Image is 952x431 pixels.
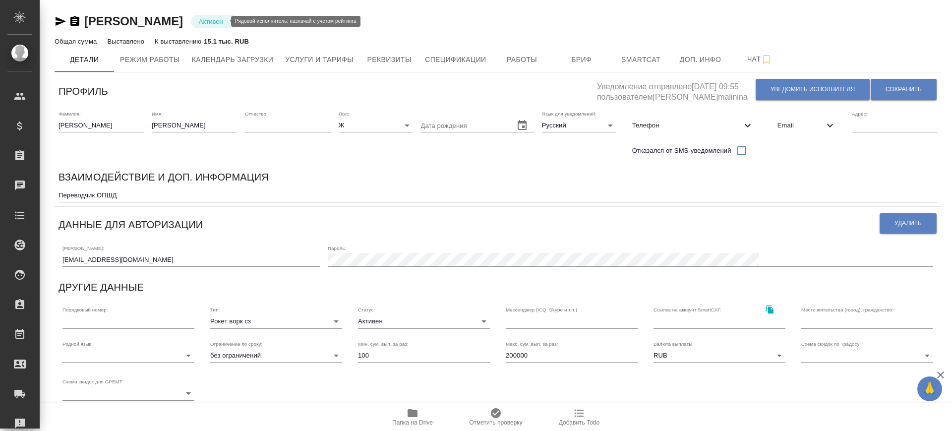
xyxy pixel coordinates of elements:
label: Макс. сум. вып. за раз: [506,341,558,346]
span: Сохранить [886,85,922,94]
label: Схема скидок по Традосу: [801,341,861,346]
label: Валюта выплаты: [654,341,694,346]
button: Уведомить исполнителя [756,79,870,100]
button: Скопировать ссылку [760,299,780,319]
div: Активен [358,314,490,328]
a: [PERSON_NAME] [84,14,183,28]
button: Папка на Drive [371,403,454,431]
div: Email [770,115,844,136]
button: Добавить Todo [537,403,621,431]
label: Адрес: [852,111,867,116]
div: Ж [339,119,413,132]
label: Мессенджер (ICQ, Skype и т.п.): [506,308,579,312]
h6: Взаимодействие и доп. информация [59,169,269,185]
button: Удалить [880,213,937,234]
span: Доп. инфо [677,54,724,66]
button: Скопировать ссылку для ЯМессенджера [55,15,66,27]
span: Бриф [558,54,605,66]
div: RUB [654,349,785,363]
span: Smartcat [617,54,665,66]
div: без ограничений [210,349,342,363]
span: Спецификации [425,54,486,66]
span: Режим работы [120,54,180,66]
textarea: Переводчик ОПШД [59,191,937,199]
label: Место жительства (город), гражданство: [801,308,893,312]
span: Добавить Todo [559,419,599,426]
label: Статус: [358,308,375,312]
span: Отказался от SMS-уведомлений [632,146,731,156]
button: Скопировать ссылку [69,15,81,27]
h6: Профиль [59,83,108,99]
span: Удалить [894,219,922,228]
span: 🙏 [921,378,938,399]
p: Выставлено [107,38,147,45]
label: Ограничение по сроку: [210,341,262,346]
label: Фамилия: [59,111,81,116]
label: Мин. сум. вып. за раз: [358,341,409,346]
span: Папка на Drive [392,419,433,426]
button: Активен [196,17,226,26]
p: Общая сумма [55,38,99,45]
h6: Другие данные [59,279,144,295]
label: Пол: [339,111,349,116]
h5: Уведомление отправлено [DATE] 09:55 пользователем [PERSON_NAME]malinina [597,76,755,103]
span: Услуги и тарифы [285,54,354,66]
label: Тип: [210,308,220,312]
button: Отметить проверку [454,403,537,431]
label: Схема скидок для GPEMT: [62,379,123,384]
label: Порядковый номер: [62,308,108,312]
label: Ссылка на аккаунт SmartCAT: [654,308,721,312]
span: Уведомить исполнителя [771,85,855,94]
h6: Данные для авторизации [59,217,203,233]
span: Работы [498,54,546,66]
button: Сохранить [871,79,937,100]
label: Пароль: [328,246,346,250]
span: Детали [60,54,108,66]
div: Русский [542,119,616,132]
button: 🙏 [917,376,942,401]
span: Реквизиты [365,54,413,66]
span: Чат [736,53,784,65]
span: Email [777,121,824,130]
label: [PERSON_NAME]: [62,246,104,250]
span: Телефон [632,121,742,130]
p: 15.1 тыс. RUB [204,38,249,45]
label: Родной язык: [62,341,93,346]
label: Отчество: [245,111,268,116]
label: Язык для уведомлений: [542,111,596,116]
div: Рокет ворк сз [210,314,342,328]
p: К выставлению [155,38,204,45]
svg: Подписаться [761,54,773,65]
div: Активен [191,15,238,28]
span: Отметить проверку [469,419,522,426]
span: Календарь загрузки [192,54,274,66]
label: Имя: [152,111,163,116]
div: Телефон [624,115,762,136]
